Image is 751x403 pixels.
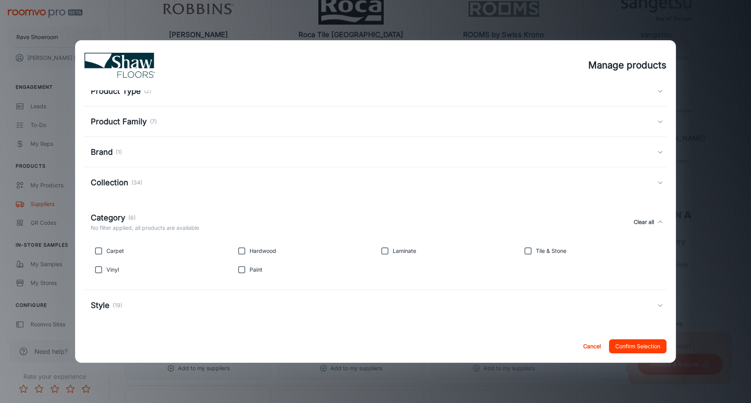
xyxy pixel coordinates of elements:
[588,58,667,72] h4: Manage products
[91,116,147,127] h5: Product Family
[250,265,262,274] p: Paint
[106,265,119,274] p: Vinyl
[106,247,124,255] p: Carpet
[84,137,667,167] div: Brand(1)
[393,247,416,255] p: Laminate
[116,148,122,156] p: (1)
[579,339,604,353] button: Cancel
[91,85,141,97] h5: Product Type
[84,204,667,240] div: Category(6)No filter applied, all products are availableClear all
[84,167,667,198] div: Collection(34)
[91,224,199,232] p: No filter applied, all products are available
[144,87,151,95] p: (2)
[150,117,157,126] p: (7)
[91,146,113,158] h5: Brand
[91,299,110,311] h5: Style
[91,177,128,188] h5: Collection
[84,290,667,321] div: Style(19)
[91,212,125,224] h5: Category
[84,76,667,106] div: Product Type(2)
[84,50,155,81] img: vendor_logo_square_en-us.png
[131,178,142,187] p: (34)
[631,212,657,232] button: Clear all
[536,247,566,255] p: Tile & Stone
[128,213,136,222] p: (6)
[250,247,276,255] p: Hardwood
[113,301,122,310] p: (19)
[609,339,667,353] button: Confirm Selection
[84,106,667,137] div: Product Family(7)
